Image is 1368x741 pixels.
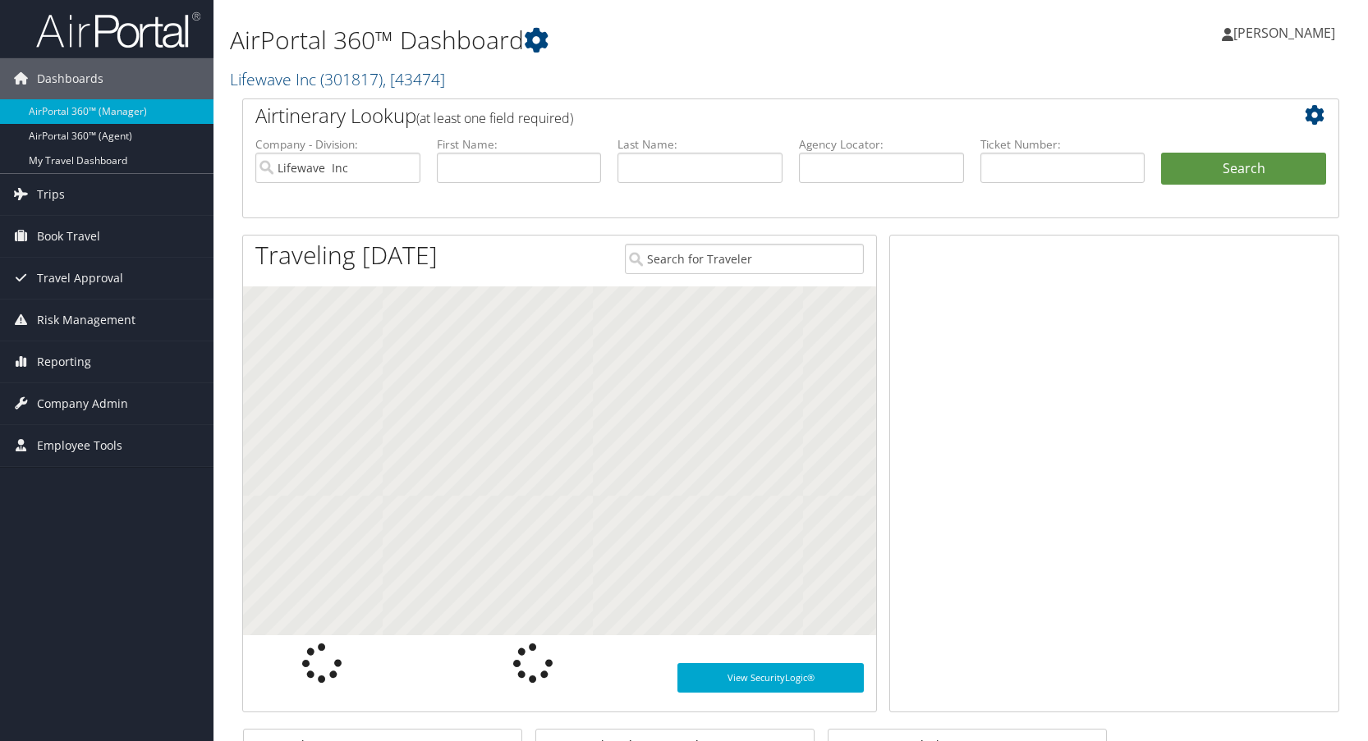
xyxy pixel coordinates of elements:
[1222,8,1352,57] a: [PERSON_NAME]
[1233,24,1335,42] span: [PERSON_NAME]
[437,136,602,153] label: First Name:
[1161,153,1326,185] button: Search
[416,109,573,127] span: (at least one field required)
[230,23,978,57] h1: AirPortal 360™ Dashboard
[37,258,123,299] span: Travel Approval
[383,68,445,90] span: , [ 43474 ]
[36,11,200,49] img: airportal-logo.png
[255,136,420,153] label: Company - Division:
[37,425,122,466] span: Employee Tools
[255,238,438,272] h1: Traveling [DATE]
[37,174,65,215] span: Trips
[37,383,128,424] span: Company Admin
[320,68,383,90] span: ( 301817 )
[37,58,103,99] span: Dashboards
[37,341,91,382] span: Reporting
[230,68,445,90] a: Lifewave Inc
[980,136,1145,153] label: Ticket Number:
[255,102,1235,130] h2: Airtinerary Lookup
[37,300,135,341] span: Risk Management
[677,663,864,693] a: View SecurityLogic®
[37,216,100,257] span: Book Travel
[799,136,964,153] label: Agency Locator:
[617,136,783,153] label: Last Name:
[625,244,864,274] input: Search for Traveler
